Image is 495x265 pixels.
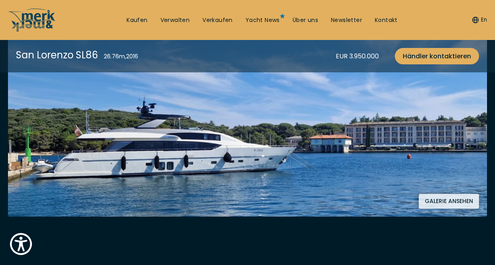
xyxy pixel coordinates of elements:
[127,16,147,24] a: Kaufen
[395,48,479,64] a: Händler kontaktieren
[160,16,190,24] a: Verwalten
[336,51,379,61] div: EUR 3.950.000
[104,52,138,61] div: 26.76 m , 2016
[246,16,280,24] a: Yacht News
[8,231,34,257] button: Show Accessibility Preferences
[16,48,98,62] div: San Lorenzo SL86
[8,30,487,217] img: Merk&Merk
[202,16,233,24] a: Verkaufen
[403,51,471,61] span: Händler kontaktieren
[375,16,398,24] a: Kontakt
[293,16,318,24] a: Über uns
[331,16,362,24] a: Newsletter
[419,194,479,209] button: Galerie ansehen
[472,16,487,24] button: En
